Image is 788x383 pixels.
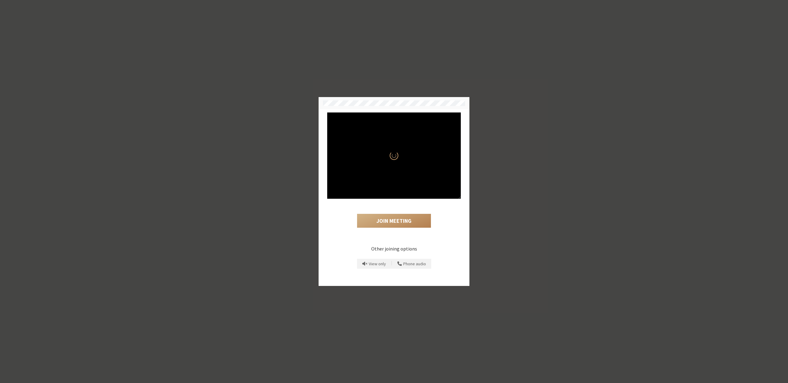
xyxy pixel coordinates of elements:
span: | [391,260,392,268]
button: Join Meeting [357,214,431,228]
span: View only [369,262,386,266]
span: Phone audio [403,262,426,266]
button: Prevent echo when there is already an active mic and speaker in the room. [360,259,388,269]
p: Other joining options [327,245,461,252]
button: Use your phone for mic and speaker while you view the meeting on this device. [395,259,428,269]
